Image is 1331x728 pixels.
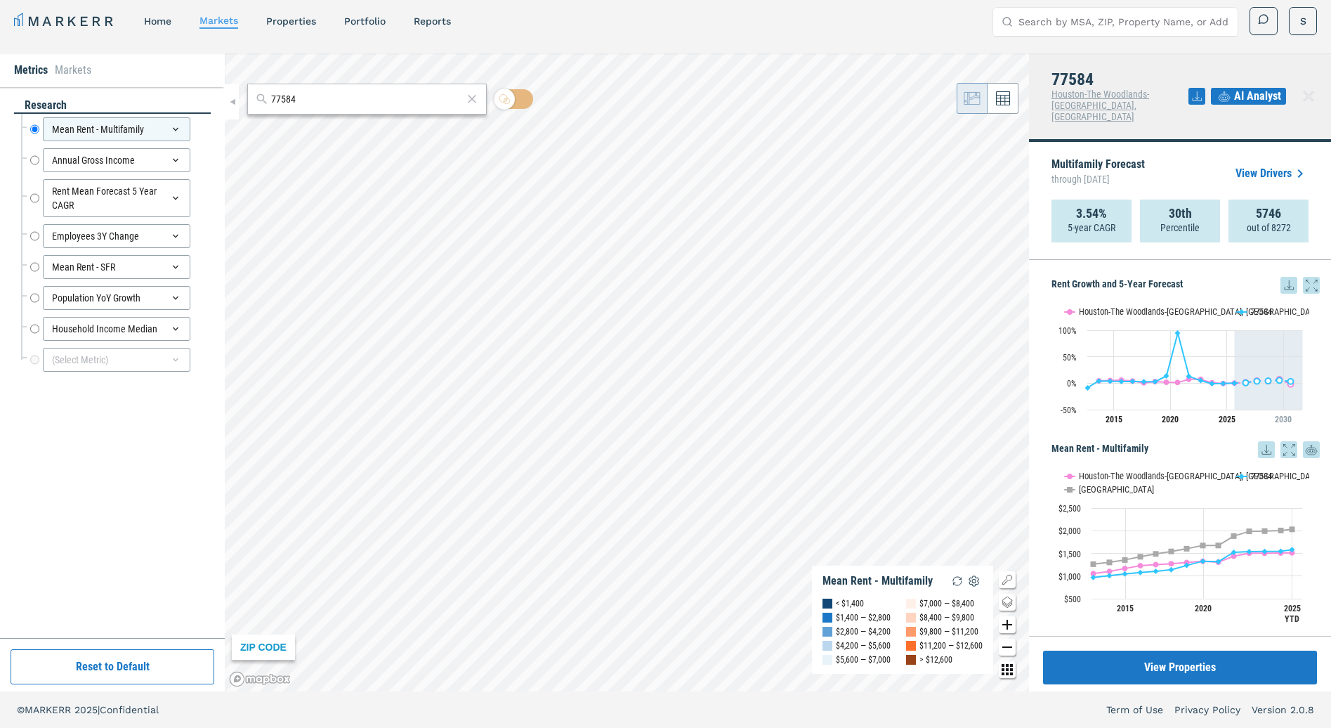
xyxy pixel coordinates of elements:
[1175,379,1181,385] path: Saturday, 29 Aug, 20:00, 1.32. Houston-The Woodlands-Sugar Land, TX.
[1079,484,1154,495] text: [GEOGRAPHIC_DATA]
[232,635,295,660] div: ZIP CODE
[1231,533,1237,539] path: Tuesday, 14 Dec, 19:00, 1,882. USA.
[1058,526,1081,536] text: $2,000
[1200,542,1206,548] path: Saturday, 14 Dec, 19:00, 1,673.41. USA.
[1198,377,1204,383] path: Monday, 29 Aug, 20:00, 5.15. 77584.
[1288,379,1294,384] path: Thursday, 29 Aug, 20:00, 3.36. 77584.
[822,574,933,588] div: Mean Rent - Multifamily
[1051,277,1320,294] h5: Rent Growth and 5-Year Forecast
[1164,373,1169,379] path: Thursday, 29 Aug, 20:00, 13.7. 77584.
[74,704,100,715] span: 2025 |
[1051,458,1309,634] svg: Interactive chart
[14,98,211,114] div: research
[1300,14,1306,28] span: S
[1091,561,1096,567] path: Friday, 14 Dec, 19:00, 1,261.79. USA.
[836,653,891,667] div: $5,600 — $7,000
[1068,221,1115,235] p: 5-year CAGR
[14,11,116,31] a: MARKERR
[43,179,190,217] div: Rent Mean Forecast 5 Year CAGR
[1275,415,1292,424] tspan: 2030
[999,616,1016,633] button: Zoom in map button
[919,653,952,667] div: > $12,600
[1162,415,1179,424] tspan: 2020
[1117,604,1134,613] text: 2015
[1138,554,1143,559] path: Monday, 14 Dec, 19:00, 1,425.46. USA.
[836,597,864,611] div: < $1,400
[1051,170,1145,188] span: through [DATE]
[1195,604,1212,613] text: 2020
[1234,88,1281,105] span: AI Analyst
[1063,353,1077,363] text: 50%
[1096,378,1102,384] path: Thursday, 29 Aug, 20:00, 4.13. 77584.
[1051,441,1320,458] h5: Mean Rent - Multifamily
[1153,379,1158,384] path: Wednesday, 29 Aug, 20:00, 2.75. 77584.
[1175,330,1181,336] path: Saturday, 29 Aug, 20:00, 94.7. 77584.
[1216,559,1221,564] path: Monday, 14 Dec, 19:00, 1,316.36. 77584.
[1219,415,1235,424] tspan: 2025
[1065,306,1222,317] button: Show Houston-The Woodlands-Sugar Land, TX
[1247,549,1252,554] path: Wednesday, 14 Dec, 19:00, 1,538.67. 77584.
[1122,571,1128,577] path: Sunday, 14 Dec, 19:00, 1,046.73. 77584.
[1174,703,1240,717] a: Privacy Policy
[1169,549,1174,554] path: Thursday, 14 Dec, 19:00, 1,543.09. USA.
[17,704,25,715] span: ©
[1122,557,1128,563] path: Sunday, 14 Dec, 19:00, 1,354.46. USA.
[225,53,1029,691] canvas: Map
[1064,594,1081,604] text: $500
[1153,568,1159,574] path: Wednesday, 14 Dec, 19:00, 1,106.35. 77584.
[1278,548,1284,554] path: Saturday, 14 Dec, 19:00, 1,547.14. 77584.
[1262,528,1268,534] path: Thursday, 14 Dec, 19:00, 1,992.25. USA.
[1058,504,1081,514] text: $2,500
[949,573,966,590] img: Reload Legend
[1119,379,1125,384] path: Saturday, 29 Aug, 20:00, 3.21. 77584.
[1290,547,1295,552] path: Sunday, 14 Sep, 20:00, 1,581.5. 77584.
[55,62,91,79] li: Markets
[1085,385,1091,391] path: Wednesday, 29 Aug, 20:00, -8.69. 77584.
[1235,165,1309,182] a: View Drivers
[199,15,238,26] a: markets
[1243,379,1249,385] path: Saturday, 29 Aug, 20:00, 0.92. 77584.
[1058,550,1081,559] text: $1,500
[271,92,462,107] input: Search by MSA or ZIP Code
[1184,546,1190,552] path: Friday, 14 Dec, 19:00, 1,603.02. USA.
[1247,528,1252,534] path: Wednesday, 14 Dec, 19:00, 1,986.09. USA.
[1061,405,1077,415] text: -50%
[1262,548,1268,554] path: Thursday, 14 Dec, 19:00, 1,543.91. 77584.
[999,661,1016,678] button: Other options map button
[1141,379,1147,384] path: Tuesday, 29 Aug, 20:00, 2.6. 77584.
[1091,571,1096,576] path: Friday, 14 Dec, 19:00, 1,055.29. Houston-The Woodlands-Sugar Land, TX.
[43,348,190,372] div: (Select Metric)
[999,571,1016,588] button: Show/Hide Legend Map Button
[1051,458,1320,634] div: Mean Rent - Multifamily. Highcharts interactive chart.
[43,148,190,172] div: Annual Gross Income
[1266,378,1271,384] path: Tuesday, 29 Aug, 20:00, 4.32. 77584.
[1153,551,1159,557] path: Wednesday, 14 Dec, 19:00, 1,487.99. USA.
[836,639,891,653] div: $4,200 — $5,600
[1107,559,1113,565] path: Saturday, 14 Dec, 19:00, 1,300.93. USA.
[344,15,386,27] a: Portfolio
[25,704,74,715] span: MARKERR
[1209,381,1215,386] path: Tuesday, 29 Aug, 20:00, -0.72. 77584.
[966,573,983,590] img: Settings
[1160,221,1200,235] p: Percentile
[1076,207,1107,221] strong: 3.54%
[1169,567,1174,573] path: Thursday, 14 Dec, 19:00, 1,138.91. 77584.
[1251,471,1272,481] text: 77584
[1091,526,1295,567] g: USA, line 3 of 3 with 14 data points.
[1169,207,1192,221] strong: 30th
[1284,604,1301,624] text: 2025 YTD
[414,15,451,27] a: reports
[144,15,171,27] a: home
[1018,8,1229,36] input: Search by MSA, ZIP, Property Name, or Address
[919,611,974,625] div: $8,400 — $9,800
[43,117,190,141] div: Mean Rent - Multifamily
[43,286,190,310] div: Population YoY Growth
[14,62,48,79] li: Metrics
[1107,573,1113,578] path: Saturday, 14 Dec, 19:00, 1,005.92. 77584.
[919,639,983,653] div: $11,200 — $12,600
[1051,294,1320,434] div: Rent Growth and 5-Year Forecast. Highcharts interactive chart.
[836,611,891,625] div: $1,400 — $2,800
[1106,415,1122,424] tspan: 2015
[1106,703,1163,717] a: Term of Use
[1108,378,1113,384] path: Friday, 29 Aug, 20:00, 3.9. 77584.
